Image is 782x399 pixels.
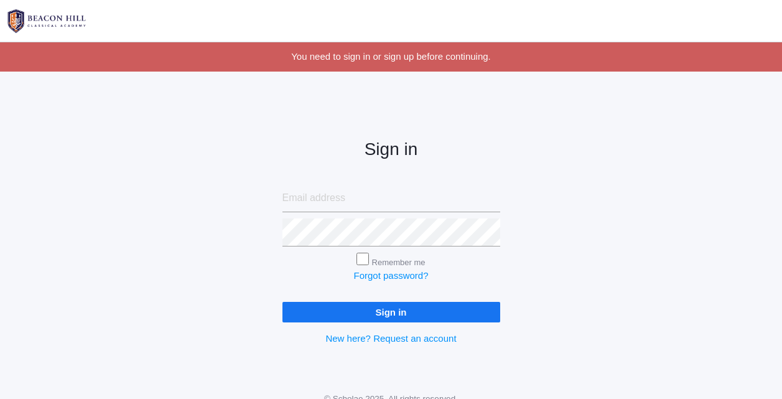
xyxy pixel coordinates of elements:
[372,258,426,267] label: Remember me
[325,333,456,344] a: New here? Request an account
[282,302,500,322] input: Sign in
[282,140,500,159] h2: Sign in
[282,184,500,212] input: Email address
[353,270,428,281] a: Forgot password?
